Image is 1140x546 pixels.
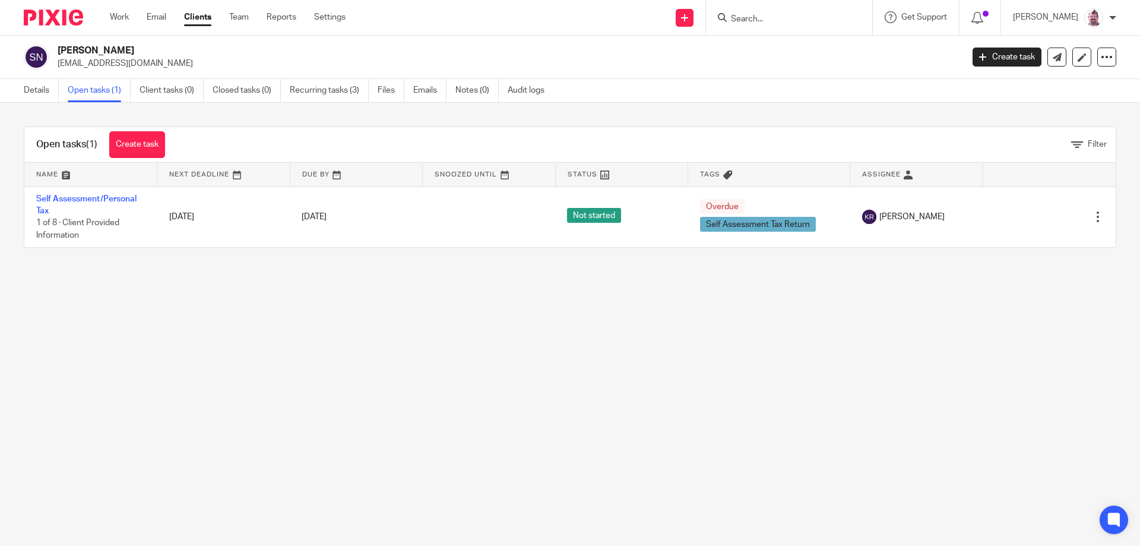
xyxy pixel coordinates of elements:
a: Details [24,79,59,102]
input: Search [730,14,837,25]
span: Get Support [901,13,947,21]
a: Notes (0) [455,79,499,102]
img: KD3.png [1084,8,1103,27]
a: Self Assessment/Personal Tax [36,195,137,215]
span: Snoozed Until [435,171,497,178]
p: [EMAIL_ADDRESS][DOMAIN_NAME] [58,58,955,70]
a: Open tasks (1) [68,79,131,102]
h1: Open tasks [36,138,97,151]
h2: [PERSON_NAME] [58,45,775,57]
img: svg%3E [862,210,876,224]
a: Create task [973,48,1041,67]
span: 1 of 8 · Client Provided Information [36,219,119,239]
span: Self Assessment Tax Return [700,217,816,232]
span: Not started [567,208,621,223]
span: Tags [700,171,720,178]
span: Status [568,171,597,178]
p: [PERSON_NAME] [1013,11,1078,23]
span: [DATE] [302,213,327,221]
a: Reports [267,11,296,23]
a: Emails [413,79,446,102]
span: (1) [86,140,97,149]
span: [PERSON_NAME] [879,211,945,223]
span: Overdue [700,199,745,214]
a: Settings [314,11,346,23]
a: Closed tasks (0) [213,79,281,102]
td: [DATE] [157,187,290,247]
a: Recurring tasks (3) [290,79,369,102]
a: Team [229,11,249,23]
a: Work [110,11,129,23]
img: Pixie [24,10,83,26]
a: Client tasks (0) [140,79,204,102]
a: Audit logs [508,79,553,102]
a: Clients [184,11,211,23]
span: Filter [1088,140,1107,149]
a: Files [378,79,404,102]
a: Create task [109,131,165,158]
img: svg%3E [24,45,49,70]
a: Email [147,11,166,23]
